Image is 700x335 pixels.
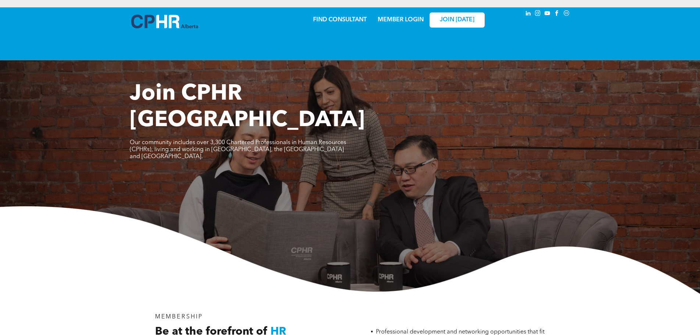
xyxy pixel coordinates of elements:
[378,17,424,23] a: MEMBER LOGIN
[155,314,203,320] span: MEMBERSHIP
[563,9,571,19] a: Social network
[130,83,365,132] span: Join CPHR [GEOGRAPHIC_DATA]
[131,15,198,28] img: A blue and white logo for cp alberta
[543,9,552,19] a: youtube
[313,17,367,23] a: FIND CONSULTANT
[130,140,346,160] span: Our community includes over 3,300 Chartered Professionals in Human Resources (CPHRs), living and ...
[553,9,561,19] a: facebook
[430,13,485,28] a: JOIN [DATE]
[524,9,532,19] a: linkedin
[440,17,474,24] span: JOIN [DATE]
[534,9,542,19] a: instagram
